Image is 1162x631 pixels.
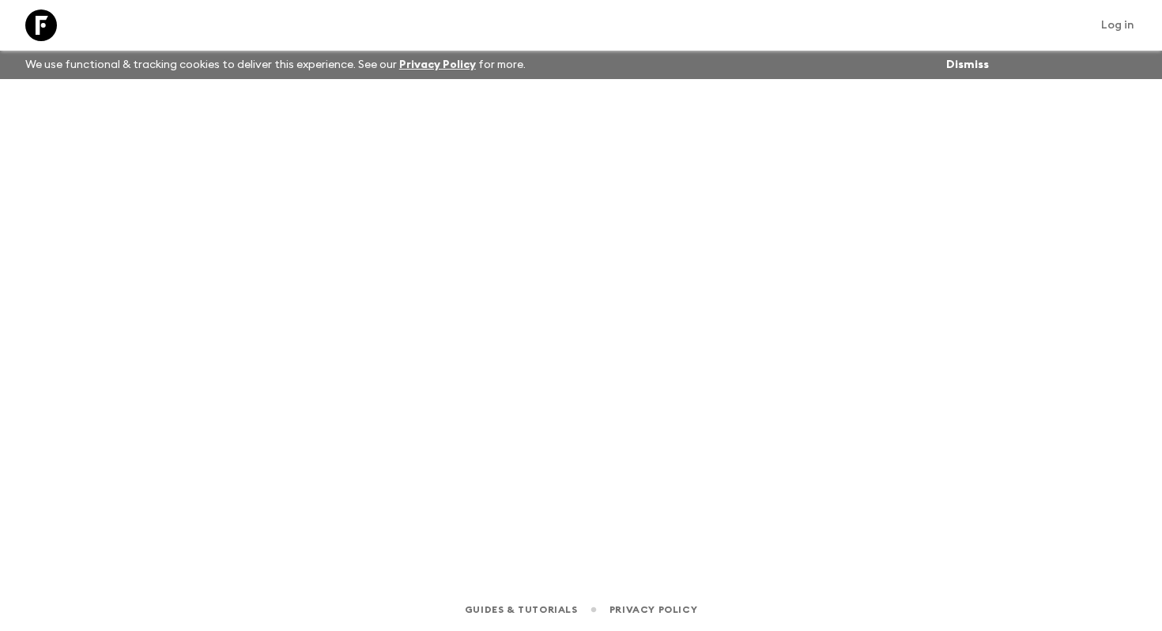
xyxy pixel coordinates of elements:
p: We use functional & tracking cookies to deliver this experience. See our for more. [19,51,532,79]
a: Log in [1092,14,1143,36]
a: Guides & Tutorials [465,601,578,618]
a: Privacy Policy [399,59,476,70]
button: Dismiss [942,54,993,76]
a: Privacy Policy [609,601,697,618]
